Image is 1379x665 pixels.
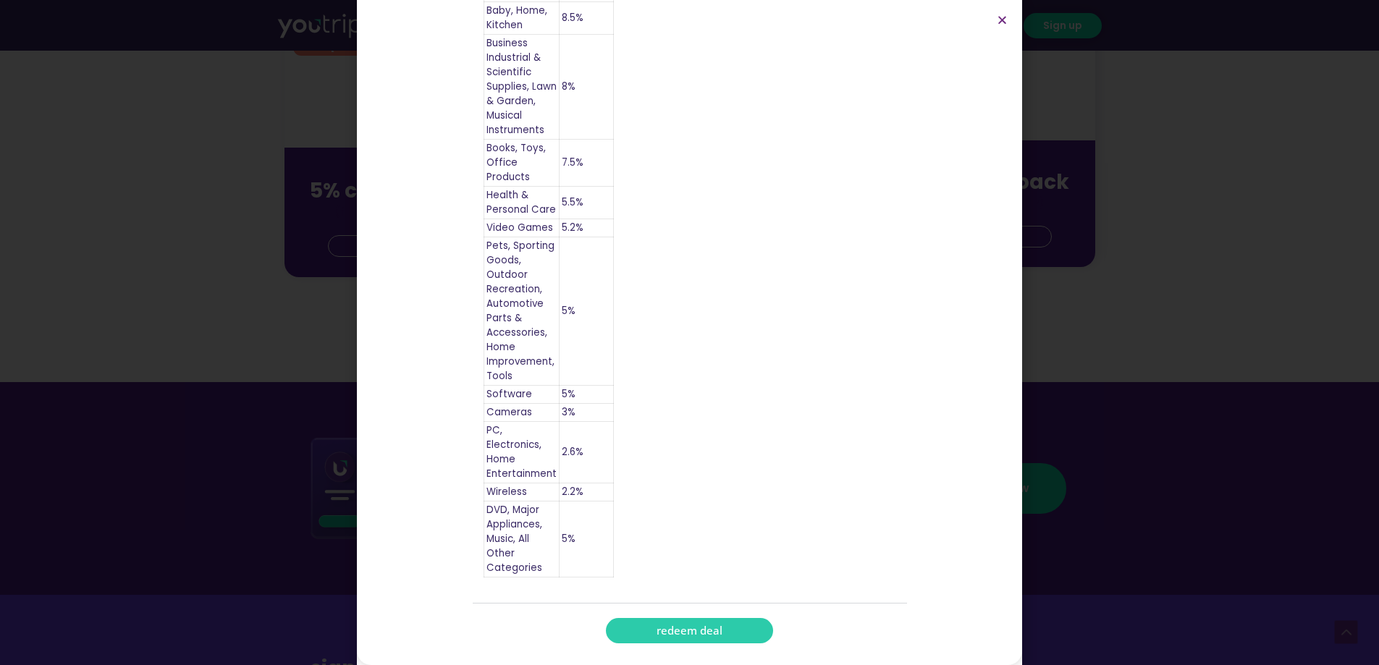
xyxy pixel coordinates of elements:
a: redeem deal [606,618,773,643]
td: 2.2% [559,483,613,501]
td: Baby, Home, Kitchen [484,2,559,35]
td: Books, Toys, Office Products [484,140,559,187]
td: 5% [559,385,613,403]
td: 2.6% [559,421,613,483]
span: redeem deal [657,625,722,636]
td: 8% [559,35,613,140]
td: Cameras [484,403,559,421]
td: Wireless [484,483,559,501]
td: 5% [559,237,613,386]
td: Software [484,385,559,403]
td: 5.2% [559,219,613,237]
td: 7.5% [559,140,613,187]
a: Close [997,14,1008,25]
td: DVD, Major Appliances, Music, All Other Categories [484,501,559,577]
td: Video Games [484,219,559,237]
td: Business Industrial & Scientific Supplies, Lawn & Garden, Musical Instruments [484,35,559,140]
td: 5% [559,501,613,577]
td: PC, Electronics, Home Entertainment [484,421,559,483]
td: 5.5% [559,187,613,219]
td: 8.5% [559,2,613,35]
td: Pets, Sporting Goods, Outdoor Recreation, Automotive Parts & Accessories, Home Improvement, Tools [484,237,559,386]
td: 3% [559,403,613,421]
td: Health & Personal Care [484,187,559,219]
